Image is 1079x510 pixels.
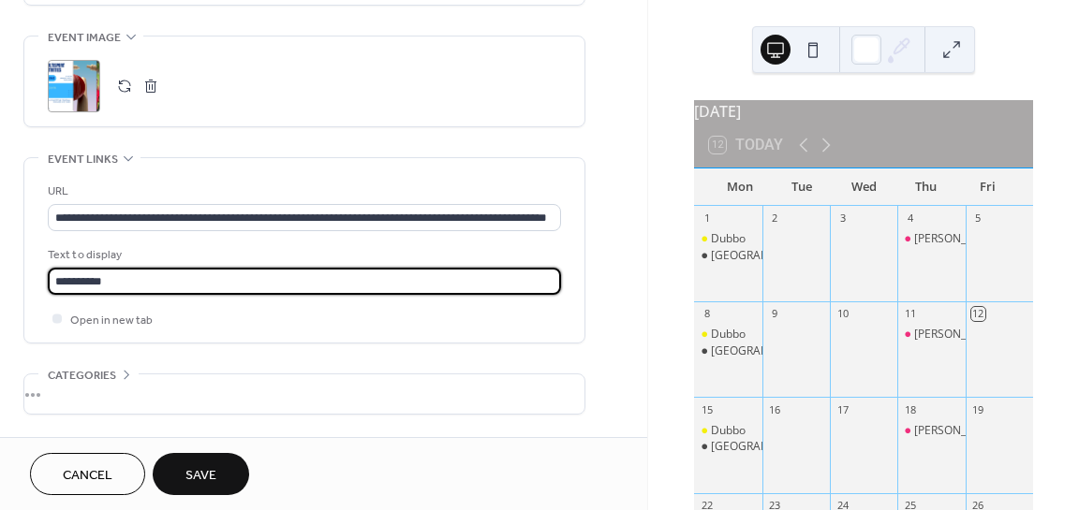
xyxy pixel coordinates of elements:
div: Mon [709,168,771,206]
div: 15 [700,402,714,416]
div: Kelso [897,231,965,247]
div: [PERSON_NAME] [914,327,1002,342]
div: Kelso [897,327,965,342]
div: Tue [771,168,833,206]
div: 17 [835,402,850,416]
div: 9 [768,307,782,321]
button: Save [153,453,249,495]
span: Event image [48,28,121,48]
div: 3 [835,211,850,226]
div: [DATE] [694,100,1033,123]
div: PORTLAND [694,343,761,359]
div: [GEOGRAPHIC_DATA] [711,439,824,455]
button: Cancel [30,453,145,495]
div: Dubbo [711,327,746,342]
div: PORTLAND [694,439,761,455]
span: Event links [48,150,118,169]
div: Kelso [897,423,965,439]
div: Dubbo [694,327,761,342]
span: Categories [48,366,116,386]
div: 18 [903,402,917,416]
div: ; [48,60,100,112]
div: Thu [894,168,956,206]
div: 4 [903,211,917,226]
div: Dubbo [711,231,746,247]
div: Dubbo [694,231,761,247]
div: Wed [833,168,894,206]
div: 12 [971,307,985,321]
div: 5 [971,211,985,226]
div: 2 [768,211,782,226]
div: URL [48,182,557,201]
div: Fri [956,168,1018,206]
div: ••• [24,374,584,414]
div: 16 [768,402,782,416]
div: [GEOGRAPHIC_DATA] [711,248,824,264]
div: 1 [700,211,714,226]
div: 11 [903,307,917,321]
div: Dubbo [694,423,761,439]
div: 10 [835,307,850,321]
span: Save [185,466,216,486]
div: 8 [700,307,714,321]
div: [PERSON_NAME] [914,423,1002,439]
span: Open in new tab [70,311,153,330]
div: PORTLAND [694,248,761,264]
div: [GEOGRAPHIC_DATA] [711,343,824,359]
div: Dubbo [711,423,746,439]
span: Cancel [63,466,112,486]
div: [PERSON_NAME] [914,231,1002,247]
div: Text to display [48,245,557,265]
div: 19 [971,402,985,416]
